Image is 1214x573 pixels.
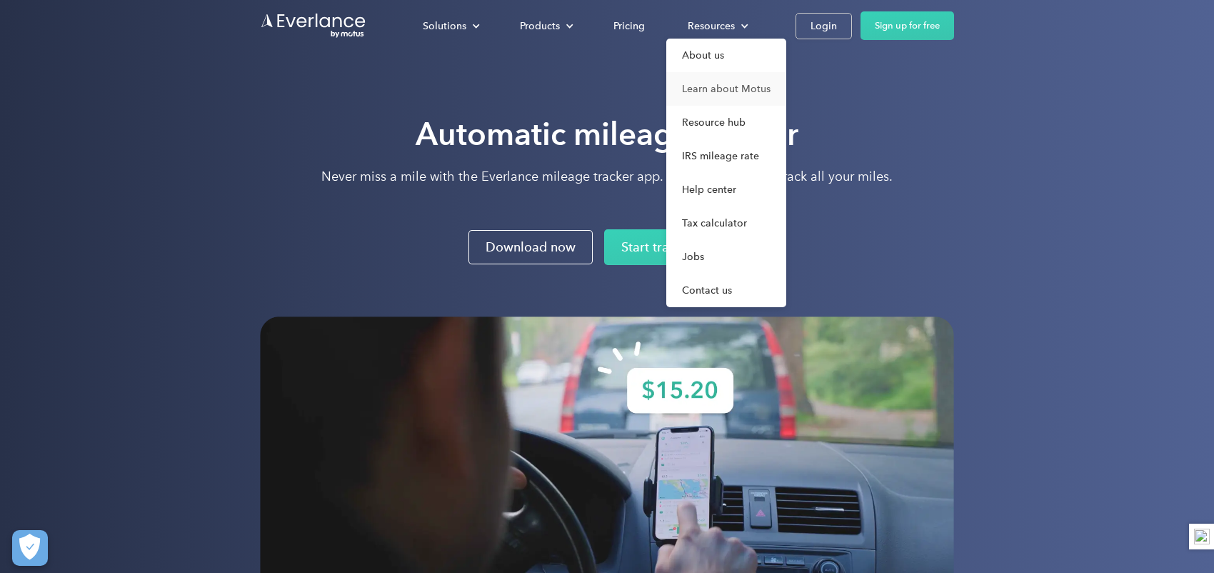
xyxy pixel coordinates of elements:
a: Start tracking now [604,229,746,265]
div: Products [520,17,560,35]
a: Contact us [666,274,786,307]
div: Solutions [408,14,491,39]
a: Pricing [599,14,659,39]
a: Tax calculator [666,206,786,240]
a: Resource hub [666,106,786,139]
nav: Resources [666,39,786,307]
div: Resources [688,17,735,35]
a: About us [666,39,786,72]
a: Go to homepage [260,12,367,39]
a: IRS mileage rate [666,139,786,173]
a: Learn about Motus [666,72,786,106]
a: Sign up for free [861,11,954,40]
a: Help center [666,173,786,206]
a: Download now [468,230,593,264]
button: Cookies Settings [12,530,48,566]
div: Login [811,17,837,35]
a: Jobs [666,240,786,274]
div: Solutions [423,17,466,35]
p: Never miss a mile with the Everlance mileage tracker app. Set it, forget it and track all your mi... [321,168,893,185]
div: Resources [673,14,760,39]
h1: Automatic mileage tracker [321,114,893,154]
a: Login [796,13,852,39]
div: Products [506,14,585,39]
div: Pricing [613,17,645,35]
